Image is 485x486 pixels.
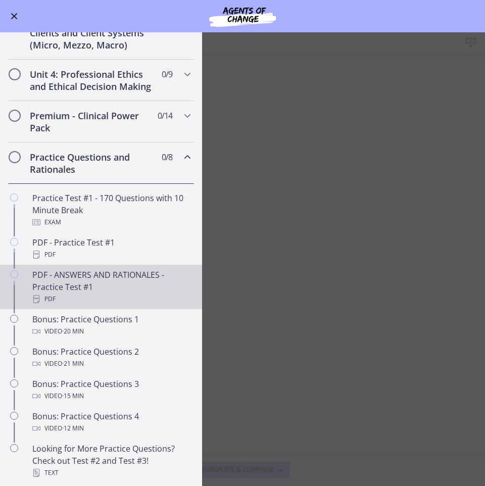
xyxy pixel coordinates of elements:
div: Video [32,325,190,337]
div: Looking for More Practice Questions? Check out Test #2 and Test #3! [32,443,190,479]
span: · 15 min [62,390,84,402]
div: PDF - Practice Test #1 [32,236,190,261]
div: PDF [32,249,190,261]
h2: Unit 3: Interventions with Clients and Client Systems (Micro, Mezzo, Macro) [30,15,153,51]
span: 0 / 9 [162,68,172,80]
div: Text [32,467,190,479]
span: 0 / 8 [162,151,172,163]
div: Bonus: Practice Questions 2 [32,346,190,370]
div: Bonus: Practice Questions 3 [32,378,190,402]
div: Video [32,422,190,434]
div: Video [32,390,190,402]
button: Enable menu [8,10,20,22]
span: · 20 min [62,325,84,337]
span: 0 / 14 [158,110,172,122]
div: Bonus: Practice Questions 4 [32,410,190,434]
div: Practice Test #1 - 170 Questions with 10 Minute Break [32,192,190,228]
h2: Practice Questions and Rationales [30,151,153,175]
span: · 21 min [62,358,84,370]
div: PDF [32,293,190,305]
div: Exam [32,216,190,228]
span: · 12 min [62,422,84,434]
div: PDF - ANSWERS AND RATIONALES - Practice Test #1 [32,269,190,305]
h2: Unit 4: Professional Ethics and Ethical Decision Making [30,68,153,92]
img: Agents of Change [182,4,303,28]
div: Video [32,358,190,370]
h2: Premium - Clinical Power Pack [30,110,153,134]
div: Bonus: Practice Questions 1 [32,313,190,337]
